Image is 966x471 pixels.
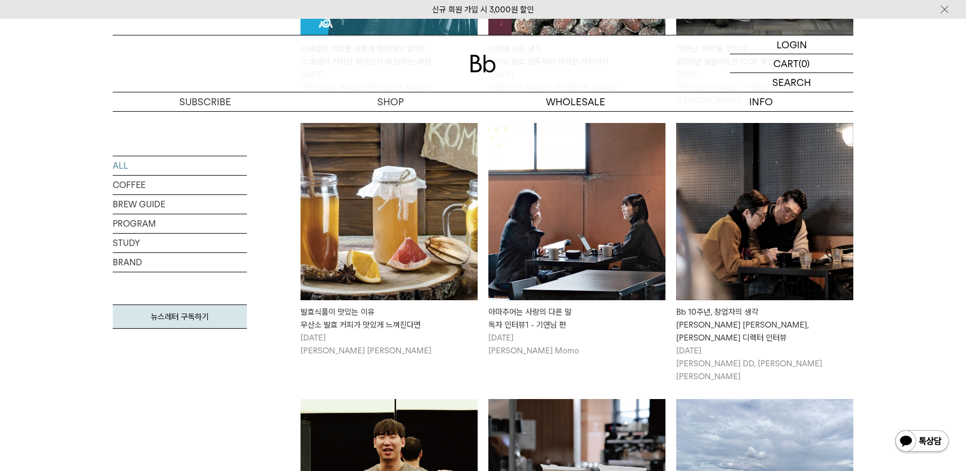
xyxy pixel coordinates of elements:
div: Bb 10주년, 창업자의 생각 [PERSON_NAME] [PERSON_NAME], [PERSON_NAME] 디렉터 인터뷰 [676,306,853,344]
a: BREW GUIDE [113,195,247,214]
a: 발효식품이 맛있는 이유무산소 발효 커피가 맛있게 느껴진다면 발효식품이 맛있는 이유무산소 발효 커피가 맛있게 느껴진다면 [DATE][PERSON_NAME] [PERSON_NAME] [301,123,478,357]
a: PROGRAM [113,214,247,233]
img: 카카오톡 채널 1:1 채팅 버튼 [894,429,950,455]
p: LOGIN [777,35,807,54]
img: 아마추어는 사랑의 다른 말독자 인터뷰1 - 기연님 편 [488,123,665,300]
p: [DATE] [PERSON_NAME] DD, [PERSON_NAME] [PERSON_NAME] [676,344,853,383]
a: STUDY [113,234,247,252]
img: Bb 10주년, 창업자의 생각박성호 대표, 성훈식 디렉터 인터뷰 [676,123,853,300]
a: COFFEE [113,176,247,194]
a: ALL [113,156,247,175]
p: INFO [668,92,853,111]
p: WHOLESALE [483,92,668,111]
div: 아마추어는 사랑의 다른 말 독자 인터뷰1 - 기연님 편 [488,306,665,331]
div: 발효식품이 맛있는 이유 무산소 발효 커피가 맛있게 느껴진다면 [301,306,478,331]
img: 로고 [470,55,496,73]
p: [DATE] [PERSON_NAME] [PERSON_NAME] [301,331,478,357]
p: CART [773,54,799,73]
a: 뉴스레터 구독하기 [113,305,247,329]
a: 아마추어는 사랑의 다른 말독자 인터뷰1 - 기연님 편 아마추어는 사랑의 다른 말독자 인터뷰1 - 기연님 편 [DATE][PERSON_NAME] Momo [488,123,665,357]
a: SHOP [298,92,483,111]
a: Bb 10주년, 창업자의 생각박성호 대표, 성훈식 디렉터 인터뷰 Bb 10주년, 창업자의 생각[PERSON_NAME] [PERSON_NAME], [PERSON_NAME] 디렉... [676,123,853,383]
a: BRAND [113,253,247,272]
p: (0) [799,54,810,73]
a: 신규 회원 가입 시 3,000원 할인 [432,5,534,15]
a: LOGIN [730,35,853,54]
img: 발효식품이 맛있는 이유무산소 발효 커피가 맛있게 느껴진다면 [301,123,478,300]
p: [DATE] [PERSON_NAME] Momo [488,331,665,357]
a: CART (0) [730,54,853,73]
p: SEARCH [772,73,811,92]
a: SUBSCRIBE [113,92,298,111]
